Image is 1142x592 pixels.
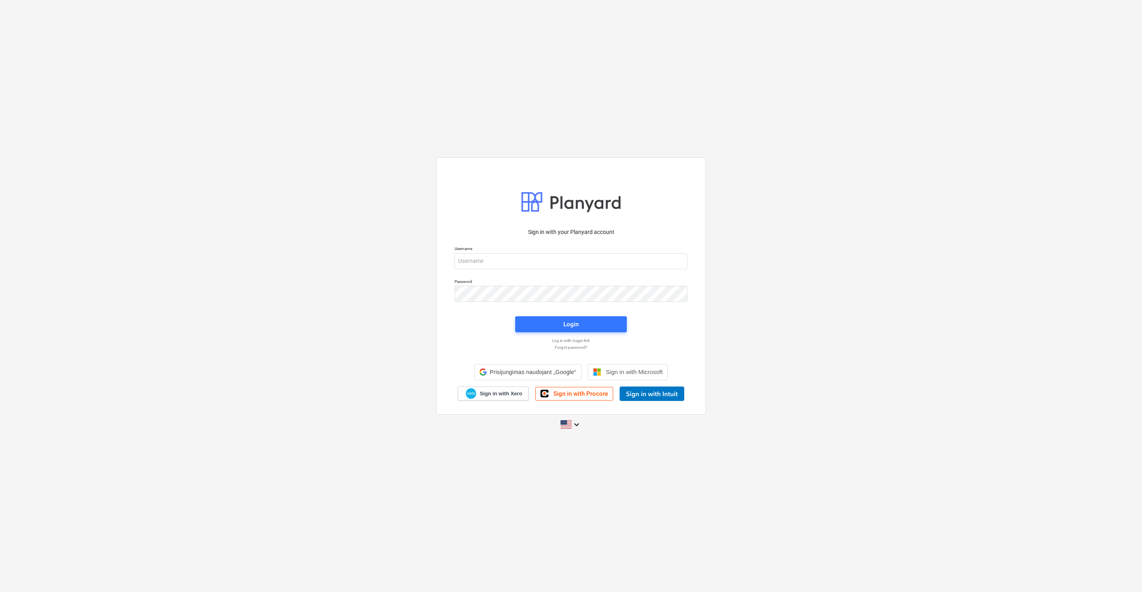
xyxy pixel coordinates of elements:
span: Prisijungimas naudojant „Google“ [490,369,576,375]
span: Sign in with Microsoft [606,368,663,375]
i: keyboard_arrow_down [572,420,581,429]
input: Username [455,253,687,269]
a: Sign in with Procore [535,387,613,401]
img: Microsoft logo [593,368,601,376]
a: Forgot password? [451,345,691,350]
span: Sign in with Xero [480,390,522,397]
div: Prisijungimas naudojant „Google“ [474,364,581,380]
a: Sign in with Xero [458,387,529,401]
span: Sign in with Procore [553,390,608,397]
img: Xero logo [466,388,476,399]
div: Login [563,319,579,330]
p: Password [455,279,687,286]
a: Log in with magic link [451,338,691,343]
p: Username [455,246,687,253]
p: Sign in with your Planyard account [455,228,687,236]
button: Login [515,316,627,332]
